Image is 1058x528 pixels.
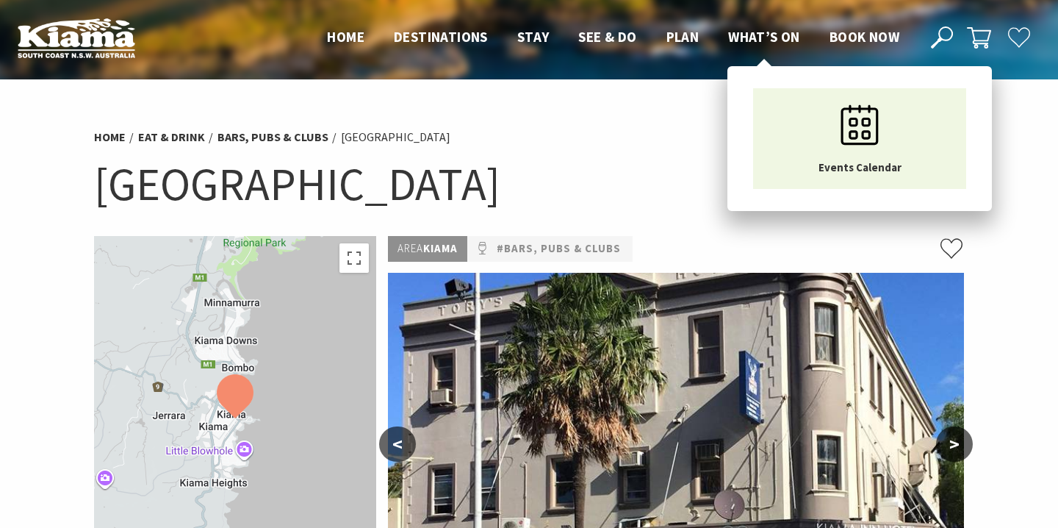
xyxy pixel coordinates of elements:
a: Eat & Drink [138,129,205,145]
span: Events Calendar [818,160,902,174]
li: [GEOGRAPHIC_DATA] [341,128,450,147]
button: < [379,427,416,462]
span: See & Do [578,28,636,46]
span: Area [397,241,423,255]
a: #Bars, Pubs & Clubs [497,240,621,258]
button: Toggle fullscreen view [339,243,369,273]
button: > [936,427,973,462]
span: Stay [517,28,550,46]
h1: [GEOGRAPHIC_DATA] [94,154,964,214]
span: Book now [830,28,899,46]
a: Home [94,129,126,145]
nav: Main Menu [312,26,914,50]
span: What’s On [728,28,800,46]
p: Kiama [388,236,467,262]
span: Home [327,28,364,46]
a: Bars, Pubs & Clubs [217,129,328,145]
span: Plan [666,28,699,46]
img: Kiama Logo [18,18,135,58]
span: Destinations [394,28,488,46]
